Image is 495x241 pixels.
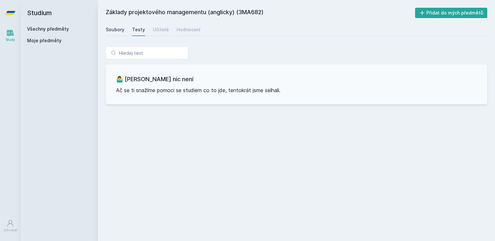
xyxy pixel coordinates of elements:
span: Moje předměty [27,37,62,44]
button: Přidat do mých předmětů [415,8,488,18]
div: Hodnocení [177,26,200,33]
div: Soubory [106,26,124,33]
h2: Základy projektového managementu (anglicky) (3MA682) [106,8,415,18]
p: Ač se ti snažíme pomoci se studiem co to jde, tentokrát jsme selhali. [116,86,477,94]
a: Všechny předměty [27,26,69,32]
a: Study [1,26,19,45]
div: Uživatel [4,228,17,233]
h3: 🤷‍♂️ [PERSON_NAME] nic není [116,75,477,84]
div: Testy [132,26,145,33]
input: Hledej test [106,46,188,59]
div: Study [6,37,15,42]
a: Učitelé [153,23,169,36]
a: Testy [132,23,145,36]
div: Učitelé [153,26,169,33]
a: Uživatel [1,216,19,236]
a: Soubory [106,23,124,36]
a: Hodnocení [177,23,200,36]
